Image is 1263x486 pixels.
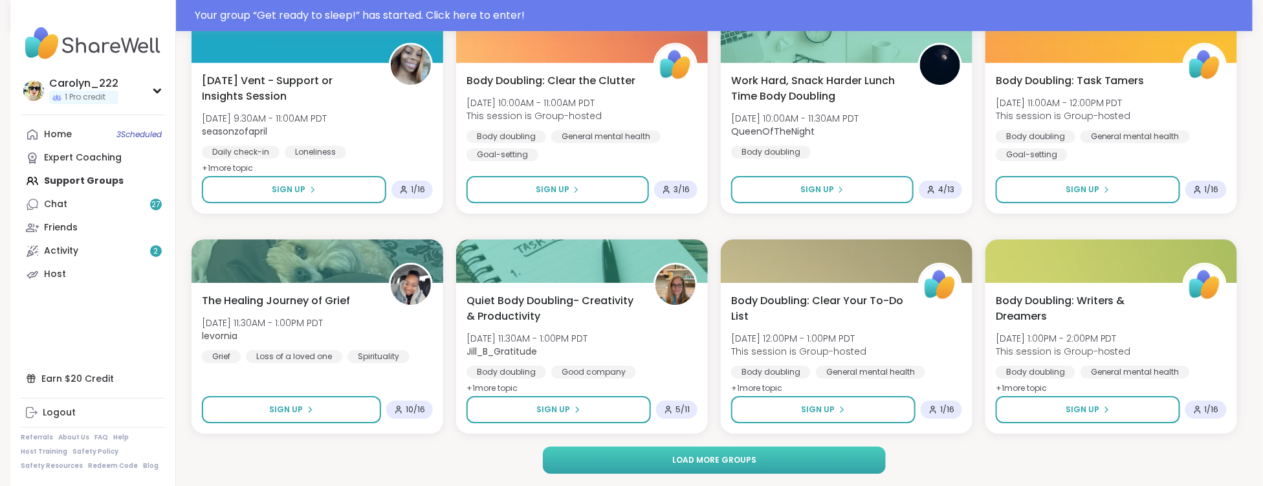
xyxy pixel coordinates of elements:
div: Body doubling [996,366,1075,379]
span: Sign Up [272,184,306,195]
div: Body doubling [467,130,546,143]
span: Sign Up [270,404,303,415]
a: Blog [143,461,159,470]
div: General mental health [816,366,925,379]
span: Body Doubling: Clear Your To-Do List [731,293,904,324]
span: Sign Up [536,184,569,195]
span: [DATE] 12:00PM - 1:00PM PDT [731,332,866,345]
button: Sign Up [731,176,914,203]
b: QueenOfTheNight [731,125,815,138]
span: Work Hard, Snack Harder Lunch Time Body Doubling [731,73,904,104]
button: Sign Up [996,176,1180,203]
button: Sign Up [202,176,386,203]
div: Carolyn_222 [49,76,118,91]
button: Sign Up [996,396,1180,423]
span: This session is Group-hosted [996,109,1131,122]
div: Body doubling [731,146,811,159]
img: ShareWell [1185,45,1225,85]
div: Body doubling [467,366,546,379]
a: Host [21,263,165,286]
span: Sign Up [1066,184,1100,195]
a: Activity2 [21,239,165,263]
a: Safety Resources [21,461,83,470]
span: 3 Scheduled [116,129,162,140]
div: Daily check-in [202,146,280,159]
span: [DATE] 11:00AM - 12:00PM PDT [996,96,1131,109]
a: Host Training [21,447,67,456]
span: 1 / 16 [411,184,425,195]
div: Loneliness [285,146,346,159]
span: Sign Up [1066,404,1100,415]
span: [DATE] Vent - Support or Insights Session [202,73,375,104]
span: Quiet Body Doubling- Creativity & Productivity [467,293,639,324]
span: 2 [154,246,159,257]
div: Activity [44,245,78,258]
span: Sign Up [537,404,571,415]
div: Chat [44,198,67,211]
span: 5 / 11 [675,404,690,415]
span: Sign Up [800,184,834,195]
b: seasonzofapril [202,125,267,138]
img: Carolyn_222 [23,80,44,101]
span: This session is Group-hosted [996,345,1131,358]
img: ShareWell [920,265,960,305]
span: Body Doubling: Clear the Clutter [467,73,635,89]
div: General mental health [1081,130,1190,143]
div: Good company [551,366,636,379]
img: seasonzofapril [391,45,431,85]
span: [DATE] 10:00AM - 11:00AM PDT [467,96,602,109]
span: This session is Group-hosted [467,109,602,122]
span: [DATE] 11:30AM - 1:00PM PDT [467,332,588,345]
span: 1 / 16 [1205,184,1219,195]
div: General mental health [1081,366,1190,379]
b: Jill_B_Gratitude [467,345,537,358]
div: Friends [44,221,78,234]
button: Sign Up [467,176,649,203]
span: 1 / 16 [1205,404,1219,415]
span: 1 / 16 [940,404,954,415]
div: Your group “ Get ready to sleep! ” has started. Click here to enter! [195,8,1245,23]
div: Goal-setting [467,148,538,161]
span: [DATE] 1:00PM - 2:00PM PDT [996,332,1131,345]
div: Earn $20 Credit [21,367,165,390]
img: QueenOfTheNight [920,45,960,85]
span: [DATE] 11:30AM - 1:00PM PDT [202,316,323,329]
div: Body doubling [731,366,811,379]
div: Logout [43,406,76,419]
span: 1 Pro credit [65,92,105,103]
div: Host [44,268,66,281]
a: Logout [21,401,165,425]
div: Goal-setting [996,148,1068,161]
span: This session is Group-hosted [731,345,866,358]
span: [DATE] 10:00AM - 11:30AM PDT [731,112,859,125]
a: Safety Policy [72,447,118,456]
span: The Healing Journey of Grief [202,293,350,309]
a: Friends [21,216,165,239]
span: 27 [151,199,160,210]
div: Loss of a loved one [246,350,342,363]
a: Expert Coaching [21,146,165,170]
img: ShareWell [1185,265,1225,305]
button: Sign Up [731,396,916,423]
img: Jill_B_Gratitude [655,265,696,305]
img: levornia [391,265,431,305]
div: General mental health [551,130,661,143]
div: Spirituality [347,350,410,363]
a: About Us [58,433,89,442]
a: Referrals [21,433,53,442]
span: 10 / 16 [406,404,425,415]
span: Body Doubling: Writers & Dreamers [996,293,1169,324]
span: Load more groups [672,454,756,466]
span: Body Doubling: Task Tamers [996,73,1145,89]
img: ShareWell [655,45,696,85]
a: Help [113,433,129,442]
b: levornia [202,329,237,342]
button: Sign Up [202,396,381,423]
span: [DATE] 9:30AM - 11:00AM PDT [202,112,327,125]
span: Sign Up [802,404,835,415]
div: Grief [202,350,241,363]
a: Redeem Code [88,461,138,470]
span: 3 / 16 [674,184,690,195]
button: Load more groups [543,447,886,474]
a: FAQ [94,433,108,442]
